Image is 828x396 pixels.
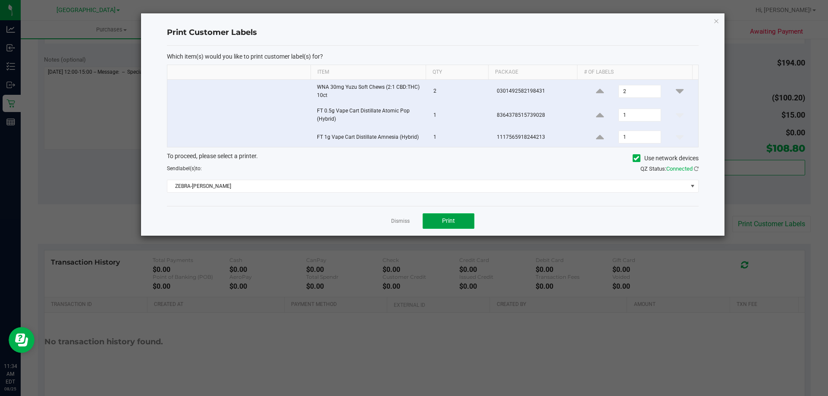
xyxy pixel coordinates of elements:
[428,80,492,103] td: 2
[492,103,582,127] td: 8364378515739028
[428,127,492,147] td: 1
[312,103,428,127] td: FT 0.5g Vape Cart Distillate Atomic Pop (Hybrid)
[428,103,492,127] td: 1
[492,80,582,103] td: 0301492582198431
[442,217,455,224] span: Print
[312,80,428,103] td: WNA 30mg Yuzu Soft Chews (2:1 CBD:THC) 10ct
[426,65,488,80] th: Qty
[577,65,692,80] th: # of labels
[633,154,699,163] label: Use network devices
[167,53,699,60] p: Which item(s) would you like to print customer label(s) for?
[9,327,34,353] iframe: Resource center
[488,65,577,80] th: Package
[167,165,202,171] span: Send to:
[640,165,699,172] span: QZ Status:
[310,65,426,80] th: Item
[423,213,474,229] button: Print
[167,27,699,38] h4: Print Customer Labels
[312,127,428,147] td: FT 1g Vape Cart Distillate Amnesia (Hybrid)
[666,165,693,172] span: Connected
[391,218,410,225] a: Dismiss
[492,127,582,147] td: 1117565918244213
[160,152,705,165] div: To proceed, please select a printer.
[167,180,687,192] span: ZEBRA-[PERSON_NAME]
[179,165,196,171] span: label(s)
